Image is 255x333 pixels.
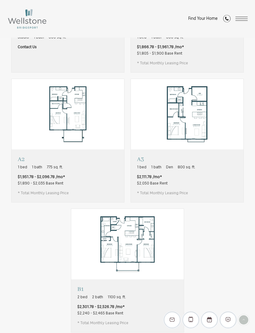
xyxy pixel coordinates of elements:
[77,285,128,293] p: B1
[32,164,42,170] span: 1 bath
[18,190,69,196] span: * Total Monthly Leasing Price
[7,9,47,29] img: Wellstone
[137,52,182,56] span: $1,805 - $1,900 Base Rent
[92,294,103,300] span: 2 bath
[18,44,37,50] span: Contact Us
[77,304,125,310] span: $2,301.78 - $2,526.78 /mo*
[137,44,184,50] span: $1,866.78 - $1,961.78 /mo*
[71,209,184,279] img: B1 - 2 bedroom floorplan layout with 2 bathrooms and 1100 square feet
[235,17,248,21] button: Open Menu
[137,174,162,180] span: $2,111.78 /mo*
[12,79,124,149] img: A2 - 1 bedroom floorplan layout with 1 bathroom and 775 square feet
[18,164,27,170] span: 1 bed
[18,181,63,185] span: $1,890 - $2,035 Base Rent
[151,164,161,170] span: 1 bath
[11,79,124,202] a: View floorplan A2
[131,79,244,202] a: View floorplan A3
[18,174,65,180] span: $1,951.78 - $2,096.78 /mo*
[77,311,123,315] span: $2,240 - $2,465 Base Rent
[18,156,69,163] p: A2
[137,60,188,66] span: * Total Monthly Leasing Price
[137,156,195,163] p: A3
[77,294,87,300] span: 2 bed
[77,320,128,326] span: * Total Monthly Leasing Price
[166,164,173,170] span: Den
[47,164,63,170] span: 775 sq. ft.
[108,294,126,300] span: 1100 sq. ft.
[131,79,243,149] img: A3 - 1 bedroom floorplan layout with 1 bathroom and 800 square feet
[223,15,231,23] a: Call Us at (253) 642-8681
[137,164,146,170] span: 1 bed
[188,16,218,21] a: Find Your Home
[71,209,184,332] a: View floorplan B1
[137,190,188,196] span: * Total Monthly Leasing Price
[137,181,168,185] span: $2,050 Base Rent
[178,164,195,170] span: 800 sq. ft.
